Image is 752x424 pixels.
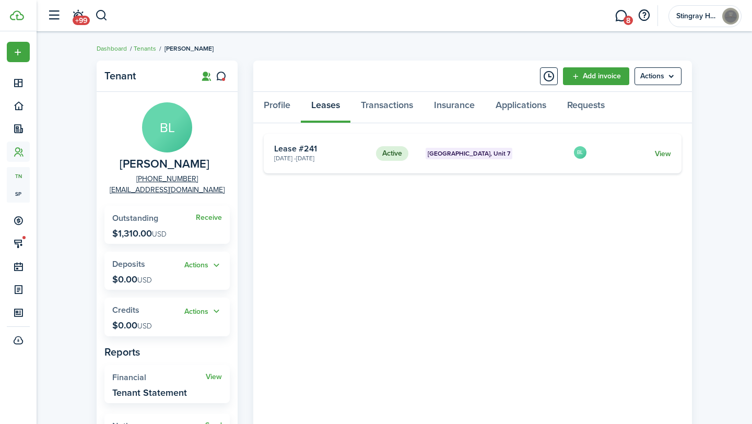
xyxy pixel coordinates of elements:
span: [GEOGRAPHIC_DATA], Unit 7 [428,149,510,158]
span: Brock Lueschow [120,158,209,171]
span: USD [152,229,167,240]
span: Credits [112,304,139,316]
button: Actions [184,260,222,272]
a: Profile [253,92,301,123]
a: Dashboard [97,44,127,53]
a: Receive [196,214,222,222]
p: $0.00 [112,320,152,331]
button: Open menu [184,260,222,272]
button: Open resource center [635,7,653,25]
menu-btn: Actions [634,67,681,85]
span: +99 [73,16,90,25]
a: sp [7,185,30,203]
a: Add invoice [563,67,629,85]
button: Open menu [184,305,222,317]
button: Actions [184,305,222,317]
span: Stingray Holdings, LLC [676,13,718,20]
p: $1,310.00 [112,228,167,239]
a: [PHONE_NUMBER] [136,173,198,184]
avatar-text: BL [142,102,192,152]
img: TenantCloud [10,10,24,20]
status: Active [376,146,408,161]
span: Deposits [112,258,145,270]
panel-main-subtitle: Reports [104,344,230,360]
button: Open menu [634,67,681,85]
button: Search [95,7,108,25]
span: USD [137,321,152,332]
a: Tenants [134,44,156,53]
a: Requests [557,92,615,123]
widget-stats-title: Financial [112,373,206,382]
a: View [655,148,671,159]
a: Notifications [68,3,88,29]
button: Timeline [540,67,558,85]
a: Applications [485,92,557,123]
a: Transactions [350,92,424,123]
span: 8 [624,16,633,25]
a: tn [7,167,30,185]
button: Open sidebar [44,6,64,26]
p: $0.00 [112,274,152,285]
a: [EMAIL_ADDRESS][DOMAIN_NAME] [110,184,225,195]
img: Stingray Holdings, LLC [722,8,739,25]
widget-stats-description: Tenant Statement [112,387,187,398]
panel-main-title: Tenant [104,70,188,82]
a: Insurance [424,92,485,123]
span: Outstanding [112,212,158,224]
button: Open menu [7,42,30,62]
card-description: [DATE] - [DATE] [274,154,368,163]
card-title: Lease #241 [274,144,368,154]
a: Messaging [611,3,631,29]
span: [PERSON_NAME] [164,44,214,53]
span: USD [137,275,152,286]
a: View [206,373,222,381]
